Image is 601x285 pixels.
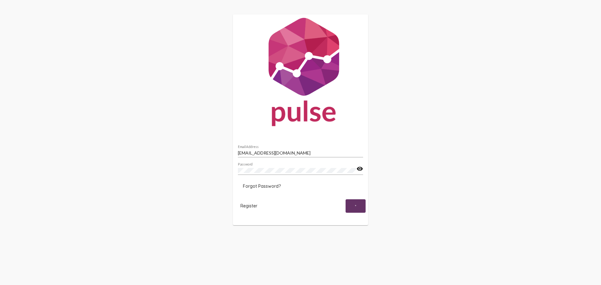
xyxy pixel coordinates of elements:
button: Forgot Password? [238,181,286,192]
span: Register [240,203,257,209]
img: Pulse For Good Logo [233,14,368,133]
button: Register [235,199,262,213]
mat-icon: visibility [357,165,363,173]
span: Forgot Password? [243,183,281,189]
